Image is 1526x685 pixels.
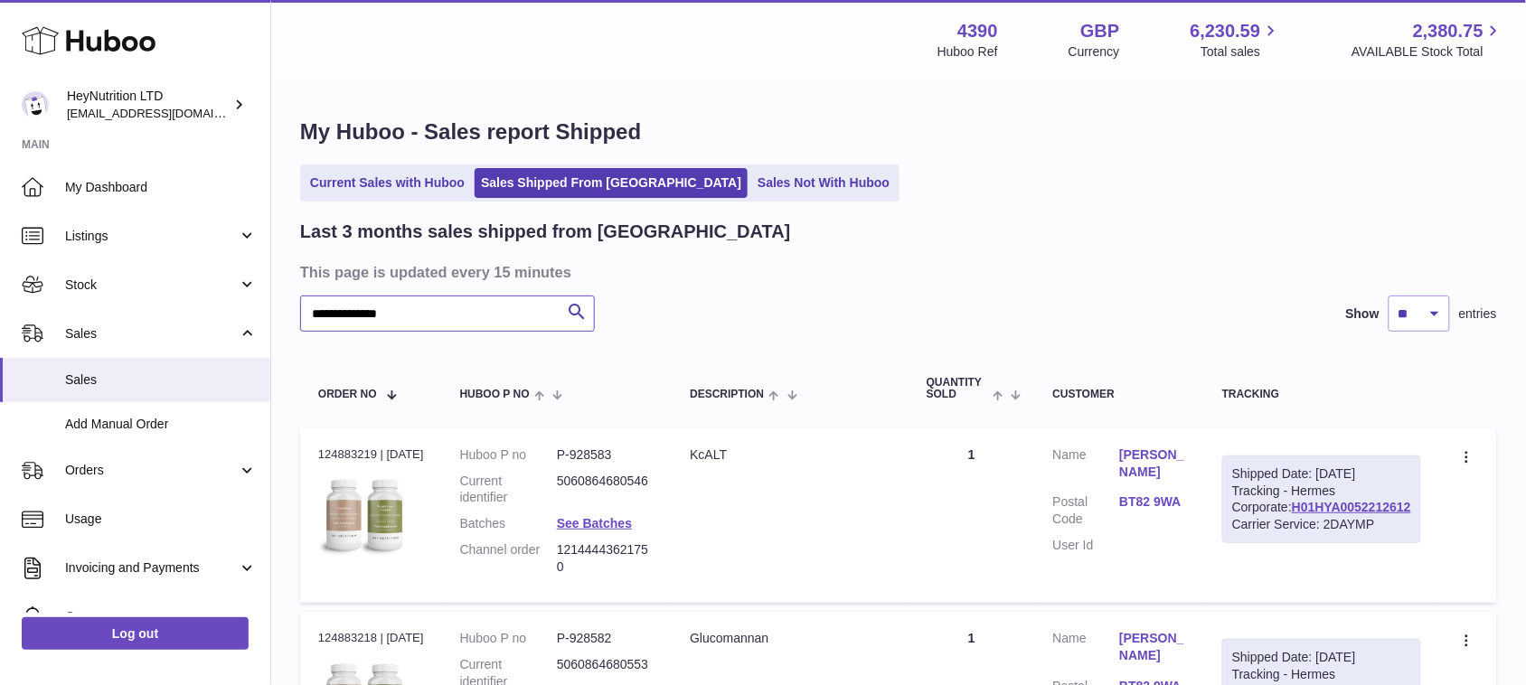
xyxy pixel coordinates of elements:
a: BT82 9WA [1119,493,1186,511]
span: Sales [65,371,257,389]
h3: This page is updated every 15 minutes [300,262,1493,282]
span: Invoicing and Payments [65,559,238,577]
label: Show [1346,305,1380,323]
a: H01HYA0052212612 [1292,500,1411,514]
div: Glucomannan [690,630,890,647]
span: 2,380.75 [1413,19,1484,43]
span: 6,230.59 [1191,19,1261,43]
div: HeyNutrition LTD [67,88,230,122]
strong: GBP [1080,19,1119,43]
a: See Batches [557,516,632,530]
span: Stock [65,277,238,294]
span: Huboo P no [460,389,530,400]
dt: Name [1053,630,1120,669]
div: Customer [1053,389,1186,400]
div: Shipped Date: [DATE] [1232,465,1411,483]
div: Tracking [1222,389,1421,400]
span: Quantity Sold [927,377,988,400]
span: Description [690,389,764,400]
div: Carrier Service: 2DAYMP [1232,516,1411,533]
span: Orders [65,462,238,479]
span: Listings [65,228,238,245]
span: Total sales [1201,43,1281,61]
dt: Name [1053,446,1120,485]
dt: Huboo P no [460,630,557,647]
a: Sales Shipped From [GEOGRAPHIC_DATA] [475,168,748,198]
img: 43901725568432.jpg [318,468,409,558]
div: Tracking - Hermes Corporate: [1222,455,1421,544]
a: [PERSON_NAME] [1119,446,1186,481]
span: Cases [65,608,257,625]
span: Order No [318,389,377,400]
dt: User Id [1053,537,1120,554]
span: Add Manual Order [65,416,257,433]
dt: Postal Code [1053,493,1120,528]
span: My Dashboard [65,179,257,196]
strong: 4390 [957,19,998,43]
a: Sales Not With Huboo [751,168,896,198]
dd: P-928582 [557,630,654,647]
a: Current Sales with Huboo [304,168,471,198]
h1: My Huboo - Sales report Shipped [300,117,1497,146]
a: 2,380.75 AVAILABLE Stock Total [1352,19,1504,61]
a: 6,230.59 Total sales [1191,19,1282,61]
dt: Channel order [460,541,557,576]
span: AVAILABLE Stock Total [1352,43,1504,61]
dt: Batches [460,515,557,532]
td: 1 [909,428,1035,603]
span: [EMAIL_ADDRESS][DOMAIN_NAME] [67,106,266,120]
a: Log out [22,617,249,650]
dd: 12144443621750 [557,541,654,576]
dd: 5060864680546 [557,473,654,507]
span: Sales [65,325,238,342]
div: Shipped Date: [DATE] [1232,649,1411,666]
dt: Huboo P no [460,446,557,464]
h2: Last 3 months sales shipped from [GEOGRAPHIC_DATA] [300,220,791,244]
div: 124883219 | [DATE] [318,446,424,463]
div: Huboo Ref [937,43,998,61]
div: 124883218 | [DATE] [318,630,424,646]
dd: P-928583 [557,446,654,464]
img: info@heynutrition.com [22,91,49,118]
div: KcALT [690,446,890,464]
a: [PERSON_NAME] [1119,630,1186,664]
span: Usage [65,511,257,528]
dt: Current identifier [460,473,557,507]
span: entries [1459,305,1497,323]
div: Currency [1069,43,1120,61]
